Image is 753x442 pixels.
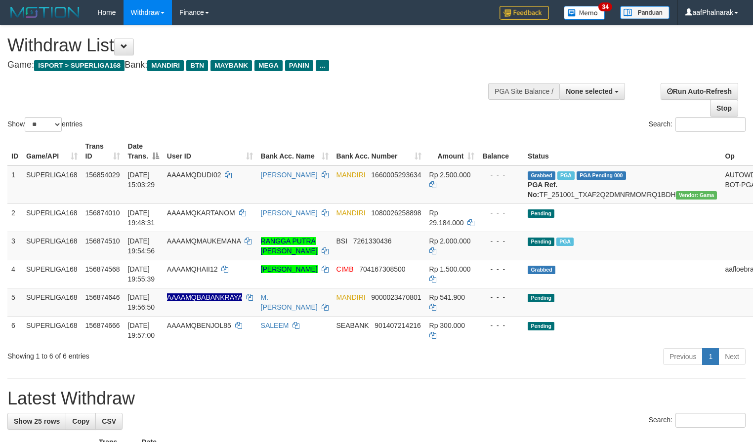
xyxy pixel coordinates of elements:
[128,171,155,189] span: [DATE] 15:03:29
[620,6,669,19] img: panduan.png
[25,117,62,132] select: Showentries
[336,237,348,245] span: BSI
[128,237,155,255] span: [DATE] 19:54:56
[261,321,289,329] a: SALEEM
[95,413,123,430] a: CSV
[167,321,231,329] span: AAAAMQBENJOL85
[167,237,241,245] span: AAAAMQMAUKEMANA
[7,5,83,20] img: MOTION_logo.png
[528,238,554,246] span: Pending
[261,209,318,217] a: [PERSON_NAME]
[167,171,221,179] span: AAAAMQDUDI02
[85,171,120,179] span: 156854029
[147,60,184,71] span: MANDIRI
[478,137,524,165] th: Balance
[353,237,392,245] span: Copy 7261330436 to clipboard
[102,417,116,425] span: CSV
[7,232,22,260] td: 3
[285,60,313,71] span: PANIN
[524,165,721,204] td: TF_251001_TXAF2Q2DMNRMOMRQ1BDH
[577,171,626,180] span: PGA Pending
[7,347,306,361] div: Showing 1 to 6 of 6 entries
[524,137,721,165] th: Status
[675,117,746,132] input: Search:
[482,170,520,180] div: - - -
[649,413,746,428] label: Search:
[22,165,82,204] td: SUPERLIGA168
[429,209,464,227] span: Rp 29.184.000
[22,260,82,288] td: SUPERLIGA168
[82,137,124,165] th: Trans ID: activate to sort column ascending
[429,293,465,301] span: Rp 541.900
[528,266,555,274] span: Grabbed
[210,60,252,71] span: MAYBANK
[128,265,155,283] span: [DATE] 19:55:39
[482,321,520,330] div: - - -
[85,237,120,245] span: 156874510
[128,293,155,311] span: [DATE] 19:56:50
[128,321,155,339] span: [DATE] 19:57:00
[482,236,520,246] div: - - -
[333,137,425,165] th: Bank Acc. Number: activate to sort column ascending
[7,203,22,232] td: 2
[261,171,318,179] a: [PERSON_NAME]
[22,203,82,232] td: SUPERLIGA168
[85,321,120,329] span: 156874666
[702,348,719,365] a: 1
[675,413,746,428] input: Search:
[34,60,125,71] span: ISPORT > SUPERLIGA168
[7,60,492,70] h4: Game: Bank:
[7,413,66,430] a: Show 25 rows
[482,264,520,274] div: - - -
[649,117,746,132] label: Search:
[14,417,60,425] span: Show 25 rows
[85,293,120,301] span: 156874646
[85,209,120,217] span: 156874010
[167,209,235,217] span: AAAAMQKARTANOM
[336,265,354,273] span: CIMB
[7,316,22,344] td: 6
[564,6,605,20] img: Button%20Memo.svg
[85,265,120,273] span: 156874568
[482,208,520,218] div: - - -
[163,137,257,165] th: User ID: activate to sort column ascending
[72,417,89,425] span: Copy
[676,191,717,200] span: Vendor URL: https://trx31.1velocity.biz
[500,6,549,20] img: Feedback.jpg
[528,209,554,218] span: Pending
[128,209,155,227] span: [DATE] 19:48:31
[261,293,318,311] a: M. [PERSON_NAME]
[186,60,208,71] span: BTN
[556,238,574,246] span: Marked by aafsoycanthlai
[371,171,421,179] span: Copy 1660005293634 to clipboard
[528,181,557,199] b: PGA Ref. No:
[254,60,283,71] span: MEGA
[375,321,420,329] span: Copy 901407214216 to clipboard
[425,137,479,165] th: Amount: activate to sort column ascending
[336,293,366,301] span: MANDIRI
[7,389,746,408] h1: Latest Withdraw
[528,171,555,180] span: Grabbed
[7,137,22,165] th: ID
[429,265,471,273] span: Rp 1.500.000
[336,209,366,217] span: MANDIRI
[7,165,22,204] td: 1
[663,348,703,365] a: Previous
[488,83,559,100] div: PGA Site Balance /
[559,83,625,100] button: None selected
[22,232,82,260] td: SUPERLIGA168
[261,265,318,273] a: [PERSON_NAME]
[7,288,22,316] td: 5
[429,321,465,329] span: Rp 300.000
[336,171,366,179] span: MANDIRI
[429,171,471,179] span: Rp 2.500.000
[371,209,421,217] span: Copy 1080026258898 to clipboard
[429,237,471,245] span: Rp 2.000.000
[66,413,96,430] a: Copy
[528,294,554,302] span: Pending
[167,293,242,301] span: Nama rekening ada tanda titik/strip, harap diedit
[718,348,746,365] a: Next
[336,321,369,329] span: SEABANK
[7,117,83,132] label: Show entries
[661,83,738,100] a: Run Auto-Refresh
